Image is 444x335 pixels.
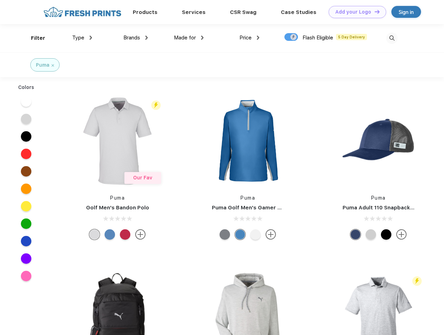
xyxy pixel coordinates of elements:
a: Services [182,9,206,15]
span: Price [239,35,252,41]
span: Type [72,35,84,41]
div: Quiet Shade [220,229,230,240]
img: dropdown.png [90,36,92,40]
img: dropdown.png [257,36,259,40]
div: Sign in [399,8,414,16]
div: High Rise [89,229,100,240]
div: Peacoat with Qut Shd [350,229,361,240]
span: Made for [174,35,196,41]
div: Puma [36,61,49,69]
img: dropdown.png [201,36,204,40]
a: CSR Swag [230,9,257,15]
div: Ski Patrol [120,229,130,240]
img: func=resize&h=266 [332,95,425,187]
img: dropdown.png [145,36,148,40]
span: Our Fav [133,175,152,180]
img: DT [375,10,380,14]
img: fo%20logo%202.webp [41,6,123,18]
img: func=resize&h=266 [71,95,164,187]
img: more.svg [135,229,146,240]
img: desktop_search.svg [386,32,398,44]
a: Puma [110,195,125,201]
div: Colors [13,84,40,91]
div: Bright White [250,229,261,240]
img: flash_active_toggle.svg [151,100,161,110]
a: Golf Men's Bandon Polo [86,204,149,211]
a: Puma [371,195,386,201]
span: Brands [123,35,140,41]
div: Filter [31,34,45,42]
a: Puma [240,195,255,201]
div: Bright Cobalt [235,229,245,240]
div: Pma Blk Pma Blk [381,229,391,240]
a: Puma Golf Men's Gamer Golf Quarter-Zip [212,204,322,211]
span: 5 Day Delivery [336,34,367,40]
a: Products [133,9,158,15]
img: more.svg [266,229,276,240]
div: Quarry Brt Whit [366,229,376,240]
div: Add your Logo [335,9,371,15]
a: Sign in [391,6,421,18]
div: Lake Blue [105,229,115,240]
img: func=resize&h=266 [201,95,294,187]
span: Flash Eligible [303,35,333,41]
img: flash_active_toggle.svg [412,276,422,286]
img: filter_cancel.svg [52,64,54,67]
img: more.svg [396,229,407,240]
